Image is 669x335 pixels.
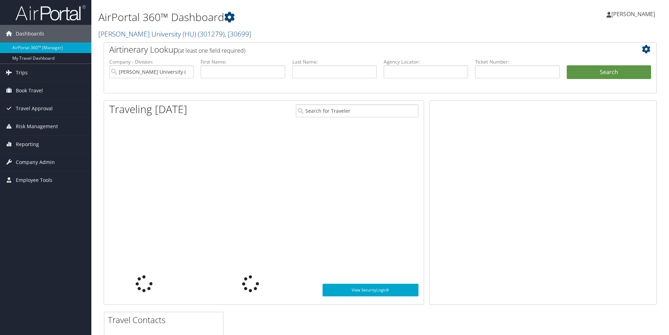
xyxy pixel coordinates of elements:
[109,44,605,55] h2: Airtinerary Lookup
[16,118,58,135] span: Risk Management
[201,58,285,65] label: First Name:
[98,29,251,39] a: [PERSON_NAME] University (HU)
[16,171,52,189] span: Employee Tools
[178,47,245,54] span: (at least one field required)
[109,58,194,65] label: Company - Division:
[16,100,53,117] span: Travel Approval
[475,58,559,65] label: Ticket Number:
[384,58,468,65] label: Agency Locator:
[16,153,55,171] span: Company Admin
[567,65,651,79] button: Search
[16,136,39,153] span: Reporting
[16,82,43,99] span: Book Travel
[16,64,28,81] span: Trips
[15,5,86,21] img: airportal-logo.png
[225,29,251,39] span: , [ 30699 ]
[109,102,187,117] h1: Traveling [DATE]
[292,58,377,65] label: Last Name:
[296,104,418,117] input: Search for Traveler
[611,10,655,18] span: [PERSON_NAME]
[16,25,44,42] span: Dashboards
[108,314,223,326] h2: Travel Contacts
[98,10,474,25] h1: AirPortal 360™ Dashboard
[198,29,225,39] span: ( 301279 )
[606,4,662,25] a: [PERSON_NAME]
[323,284,418,296] a: View SecurityLogic®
